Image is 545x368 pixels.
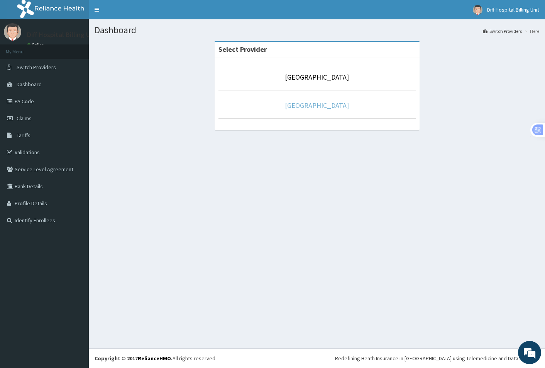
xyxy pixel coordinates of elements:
[285,73,349,82] a: [GEOGRAPHIC_DATA]
[17,64,56,71] span: Switch Providers
[523,28,539,34] li: Here
[473,5,482,15] img: User Image
[17,81,42,88] span: Dashboard
[89,348,545,368] footer: All rights reserved.
[138,355,171,362] a: RelianceHMO
[17,115,32,122] span: Claims
[4,23,21,41] img: User Image
[483,28,522,34] a: Switch Providers
[285,101,349,110] a: [GEOGRAPHIC_DATA]
[335,354,539,362] div: Redefining Heath Insurance in [GEOGRAPHIC_DATA] using Telemedicine and Data Science!
[95,355,173,362] strong: Copyright © 2017 .
[218,45,267,54] strong: Select Provider
[17,132,30,139] span: Tariffs
[95,25,539,35] h1: Dashboard
[27,42,46,48] a: Online
[487,6,539,13] span: Diff Hospital Billing Unit
[27,31,99,38] p: Diff Hospital Billing Unit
